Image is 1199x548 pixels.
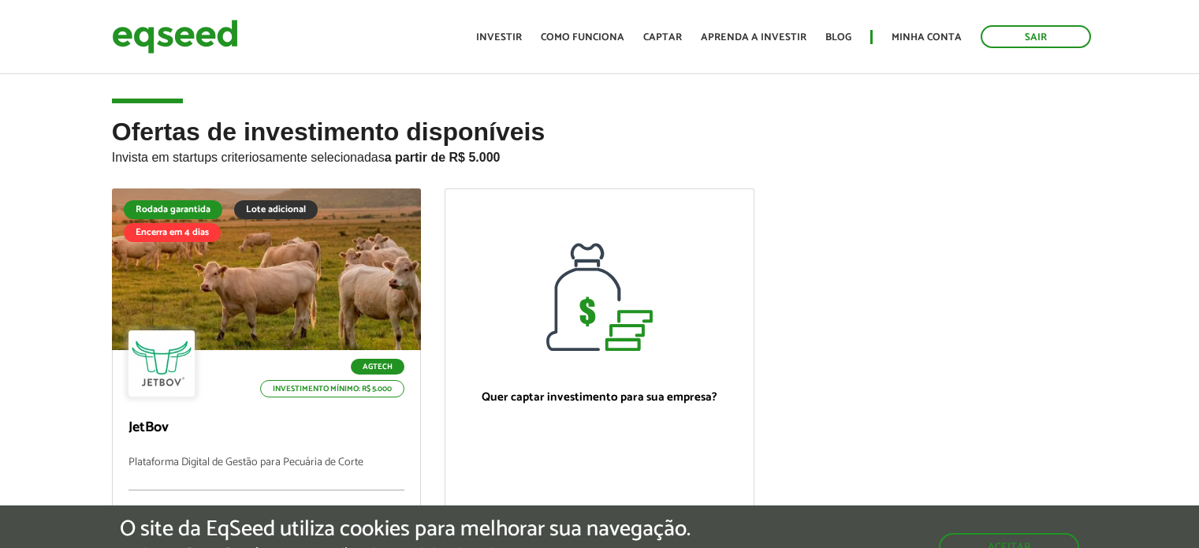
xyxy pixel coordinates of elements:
[128,419,405,437] p: JetBov
[476,32,522,43] a: Investir
[112,16,238,58] img: EqSeed
[112,146,1088,165] p: Invista em startups criteriosamente selecionadas
[260,380,404,397] p: Investimento mínimo: R$ 5.000
[701,32,806,43] a: Aprenda a investir
[128,457,405,490] p: Plataforma Digital de Gestão para Pecuária de Corte
[981,25,1091,48] a: Sair
[892,32,962,43] a: Minha conta
[643,32,682,43] a: Captar
[825,32,851,43] a: Blog
[120,517,691,542] h5: O site da EqSeed utiliza cookies para melhorar sua navegação.
[234,200,318,219] div: Lote adicional
[124,200,222,219] div: Rodada garantida
[461,390,738,404] p: Quer captar investimento para sua empresa?
[112,118,1088,188] h2: Ofertas de investimento disponíveis
[124,223,221,242] div: Encerra em 4 dias
[351,359,404,375] p: Agtech
[385,151,501,164] strong: a partir de R$ 5.000
[541,32,624,43] a: Como funciona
